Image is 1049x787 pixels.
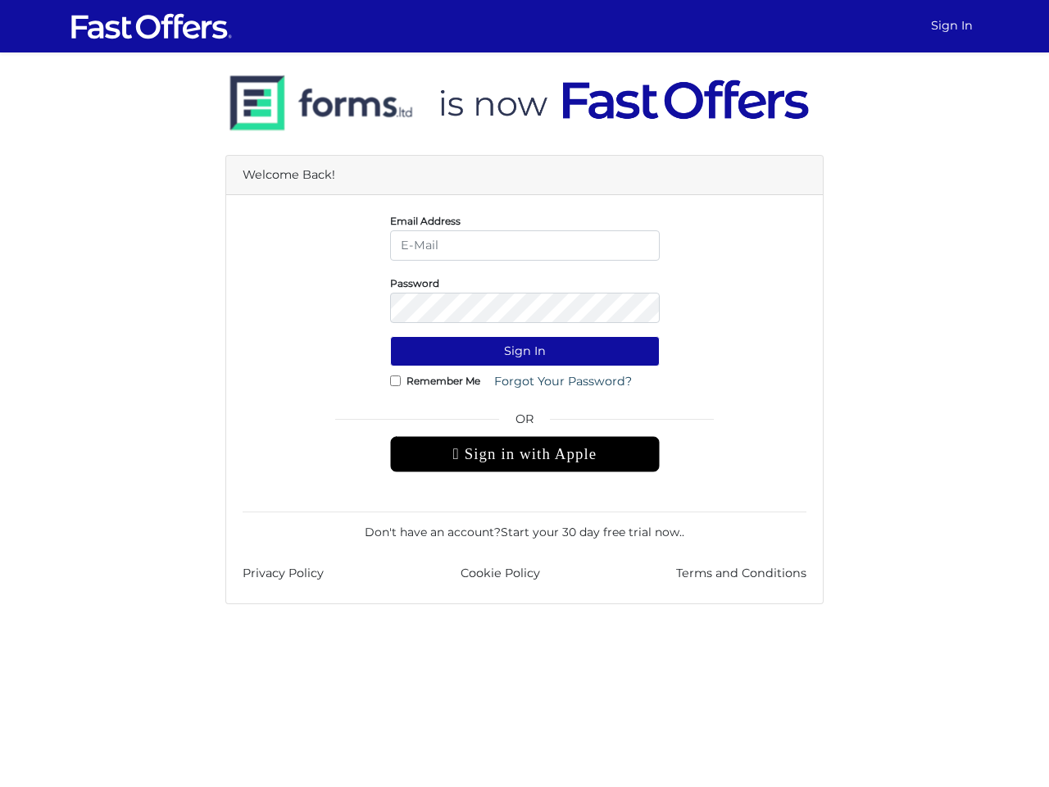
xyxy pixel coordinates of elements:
button: Sign In [390,336,660,366]
a: Forgot Your Password? [484,366,643,397]
label: Email Address [390,219,461,223]
div: Don't have an account? . [243,512,806,541]
a: Privacy Policy [243,564,324,583]
div: Welcome Back! [226,156,823,195]
span: OR [390,410,660,436]
a: Cookie Policy [461,564,540,583]
a: Terms and Conditions [676,564,806,583]
a: Start your 30 day free trial now. [501,525,682,539]
input: E-Mail [390,230,660,261]
label: Remember Me [406,379,480,383]
div: Sign in with Apple [390,436,660,472]
label: Password [390,281,439,285]
a: Sign In [924,10,979,42]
